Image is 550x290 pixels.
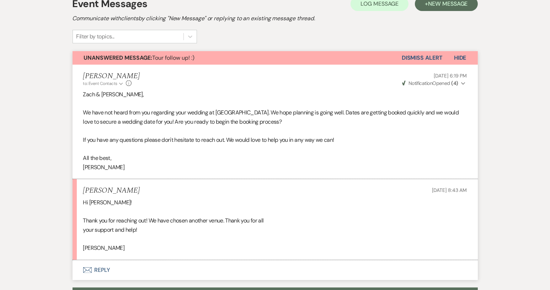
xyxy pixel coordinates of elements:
[83,135,467,145] p: If you have any questions please don't hesitate to reach out. We would love to help you in any wa...
[83,80,124,87] button: to: Event Contacts
[83,81,117,86] span: to: Event Contacts
[402,80,458,86] span: Opened
[84,54,153,61] strong: Unanswered Message:
[401,80,467,87] button: NotificationOpened (4)
[83,154,467,163] p: All the best,
[83,186,140,195] h5: [PERSON_NAME]
[443,51,478,65] button: Hide
[76,32,114,41] div: Filter by topics...
[454,54,466,61] span: Hide
[73,51,402,65] button: Unanswered Message:Tour follow up! :)
[73,260,478,280] button: Reply
[83,163,467,172] p: [PERSON_NAME]
[84,54,195,61] span: Tour follow up! :)
[83,198,467,253] div: Hi [PERSON_NAME]! Thank you for reaching out! We have chosen another venue. Thank you for all you...
[451,80,458,86] strong: ( 4 )
[73,14,478,23] h2: Communicate with clients by clicking "New Message" or replying to an existing message thread.
[83,108,467,126] p: We have not heard from you regarding your wedding at [GEOGRAPHIC_DATA]. We hope planning is going...
[402,51,443,65] button: Dismiss Alert
[432,187,467,193] span: [DATE] 8:43 AM
[83,90,467,99] p: Zach & [PERSON_NAME],
[83,72,140,81] h5: [PERSON_NAME]
[409,80,432,86] span: Notification
[434,72,467,79] span: [DATE] 6:19 PM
